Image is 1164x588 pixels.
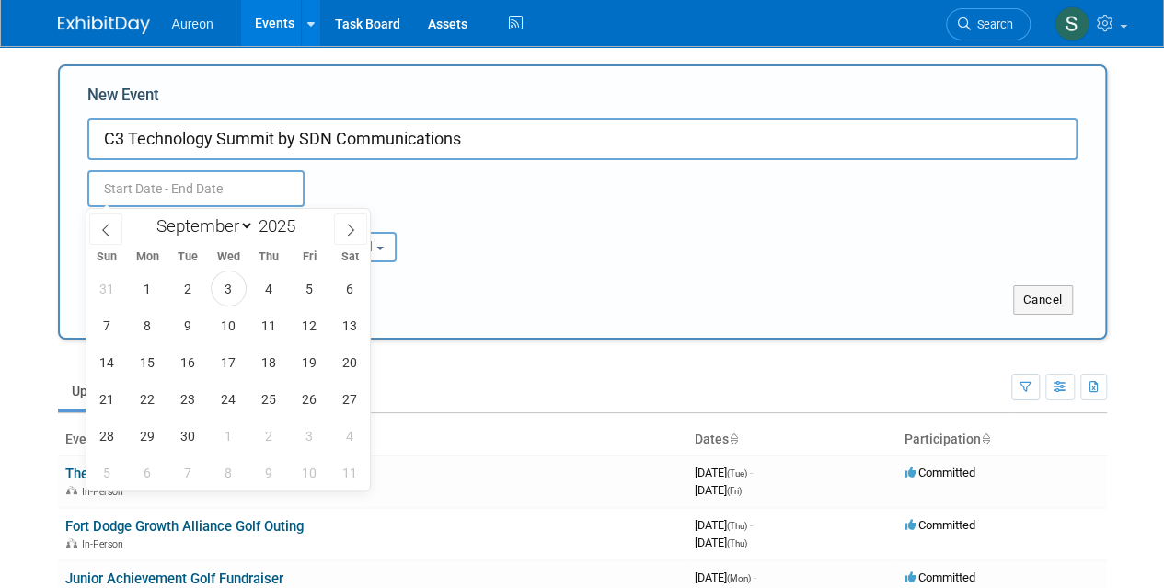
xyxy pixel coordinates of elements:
[211,381,247,417] span: September 24, 2025
[292,418,328,454] span: October 3, 2025
[170,271,206,306] span: September 2, 2025
[727,538,747,548] span: (Thu)
[332,418,368,454] span: October 4, 2025
[148,214,254,237] select: Month
[292,344,328,380] span: September 19, 2025
[66,538,77,548] img: In-Person Event
[251,381,287,417] span: September 25, 2025
[89,418,125,454] span: September 28, 2025
[86,251,127,263] span: Sun
[695,483,742,497] span: [DATE]
[289,251,329,263] span: Fri
[170,381,206,417] span: September 23, 2025
[87,85,159,113] label: New Event
[248,251,289,263] span: Thu
[65,571,283,587] a: Junior Achievement Golf Fundraiser
[729,432,738,446] a: Sort by Start Date
[172,17,213,31] span: Aureon
[170,455,206,490] span: October 7, 2025
[329,251,370,263] span: Sat
[167,251,208,263] span: Tue
[127,251,167,263] span: Mon
[87,118,1078,160] input: Name of Trade Show / Conference
[211,271,247,306] span: September 3, 2025
[727,573,751,583] span: (Mon)
[211,344,247,380] span: September 17, 2025
[971,17,1013,31] span: Search
[211,418,247,454] span: October 1, 2025
[946,8,1031,40] a: Search
[87,207,244,231] div: Attendance / Format:
[65,466,228,482] a: The Connected World Live!
[750,466,753,479] span: -
[170,307,206,343] span: September 9, 2025
[1055,6,1089,41] img: Sophia Millang
[1013,285,1073,315] button: Cancel
[130,344,166,380] span: September 15, 2025
[332,455,368,490] span: October 11, 2025
[292,381,328,417] span: September 26, 2025
[251,307,287,343] span: September 11, 2025
[695,466,753,479] span: [DATE]
[58,16,150,34] img: ExhibitDay
[130,271,166,306] span: September 1, 2025
[981,432,990,446] a: Sort by Participation Type
[130,381,166,417] span: September 22, 2025
[897,424,1107,455] th: Participation
[170,344,206,380] span: September 16, 2025
[905,571,975,584] span: Committed
[251,344,287,380] span: September 18, 2025
[170,418,206,454] span: September 30, 2025
[254,215,309,236] input: Year
[82,486,129,498] span: In-Person
[211,307,247,343] span: September 10, 2025
[89,381,125,417] span: September 21, 2025
[58,374,161,409] a: Upcoming6
[130,307,166,343] span: September 8, 2025
[750,518,753,532] span: -
[89,271,125,306] span: August 31, 2025
[695,571,756,584] span: [DATE]
[208,251,248,263] span: Wed
[89,344,125,380] span: September 14, 2025
[292,271,328,306] span: September 5, 2025
[695,518,753,532] span: [DATE]
[332,307,368,343] span: September 13, 2025
[905,518,975,532] span: Committed
[82,538,129,550] span: In-Person
[332,344,368,380] span: September 20, 2025
[65,518,304,535] a: Fort Dodge Growth Alliance Golf Outing
[89,307,125,343] span: September 7, 2025
[727,521,747,531] span: (Thu)
[905,466,975,479] span: Committed
[754,571,756,584] span: -
[292,307,328,343] span: September 12, 2025
[271,207,428,231] div: Participation:
[332,271,368,306] span: September 6, 2025
[251,455,287,490] span: October 9, 2025
[695,536,747,549] span: [DATE]
[292,455,328,490] span: October 10, 2025
[727,468,747,478] span: (Tue)
[332,381,368,417] span: September 27, 2025
[687,424,897,455] th: Dates
[211,455,247,490] span: October 8, 2025
[87,170,305,207] input: Start Date - End Date
[66,486,77,495] img: In-Person Event
[58,424,687,455] th: Event
[251,271,287,306] span: September 4, 2025
[130,418,166,454] span: September 29, 2025
[89,455,125,490] span: October 5, 2025
[251,418,287,454] span: October 2, 2025
[130,455,166,490] span: October 6, 2025
[727,486,742,496] span: (Fri)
